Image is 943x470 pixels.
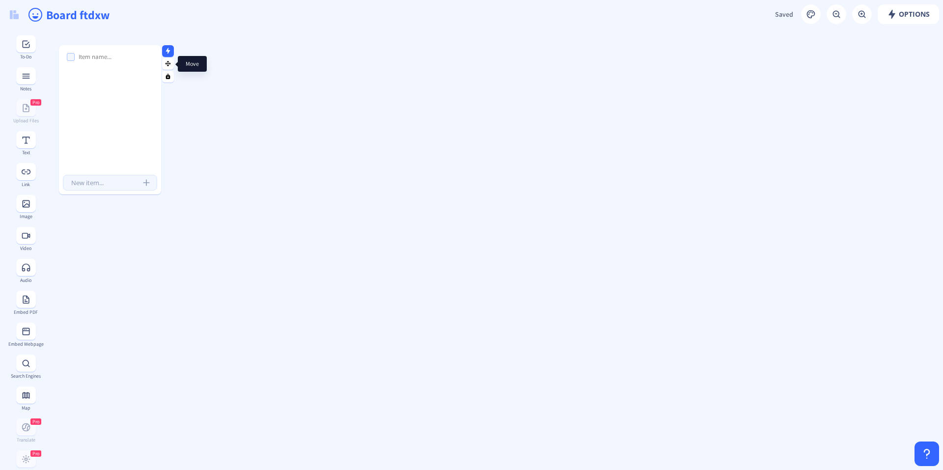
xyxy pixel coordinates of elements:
ion-icon: happy outline [28,7,43,23]
div: Link [8,182,44,187]
div: Video [8,246,44,251]
div: Embed PDF [8,309,44,315]
div: Map [8,405,44,411]
div: Embed Webpage [8,341,44,347]
div: Search Engines [8,373,44,379]
img: logo.svg [10,10,19,19]
span: Options [887,10,930,18]
div: Text [8,150,44,155]
input: New item... [63,175,157,191]
button: Options [878,4,939,24]
div: Image [8,214,44,219]
div: Audio [8,277,44,283]
div: To-Do [8,54,44,59]
span: Pro [32,450,39,457]
div: Notes [8,86,44,91]
span: Move [186,60,199,68]
span: Pro [32,418,39,425]
input: Item name... [78,52,160,62]
span: Pro [32,99,39,106]
span: Saved [775,10,793,19]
